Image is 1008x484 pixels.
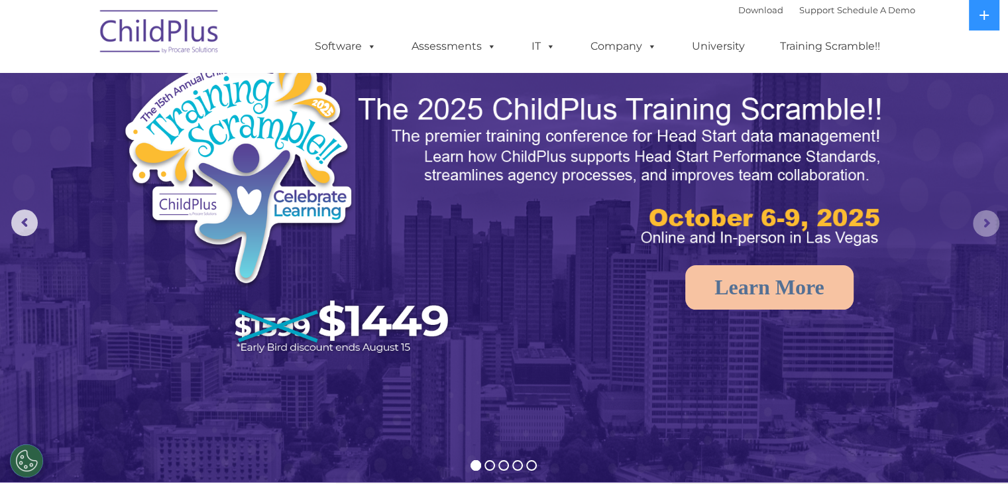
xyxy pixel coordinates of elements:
button: Cookies Settings [10,444,43,477]
a: Schedule A Demo [837,5,915,15]
a: Training Scramble!! [767,33,893,60]
img: ChildPlus by Procare Solutions [93,1,226,67]
a: Download [738,5,783,15]
font: | [738,5,915,15]
a: University [679,33,758,60]
a: Assessments [398,33,510,60]
a: Learn More [685,265,854,310]
span: Last name [184,88,225,97]
a: Software [302,33,390,60]
a: IT [518,33,569,60]
a: Company [577,33,670,60]
span: Phone number [184,142,241,152]
a: Support [799,5,834,15]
